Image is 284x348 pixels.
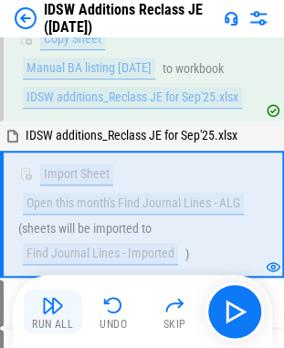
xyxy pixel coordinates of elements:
div: Undo [100,319,127,330]
div: Manual BA listing [DATE] [23,58,155,79]
div: Find Journal Lines - Imported [23,243,178,265]
div: Skip [163,319,186,330]
img: Support [224,11,238,26]
div: Import Sheet [40,163,113,185]
div: ( sheets will be imported to ) [18,163,248,265]
div: Copy Sheet [40,28,105,50]
button: Run All [24,290,82,333]
img: Undo [102,294,124,316]
button: Skip [145,290,204,333]
img: Skip [163,294,185,316]
img: Settings menu [247,7,269,29]
div: Open this month's Find Journal Lines - ALG [23,193,244,215]
img: Run All [42,294,64,316]
div: IDSW Additions Reclass JE ([DATE]) [44,1,216,36]
span: IDSW additions_Reclass JE for Sep'25.xlsx [26,128,237,142]
div: to workbook [163,62,224,76]
div: Run All [32,319,73,330]
img: Main button [220,297,249,326]
img: Back [15,7,37,29]
div: IDSW additions_Reclass JE for Sep'25.xlsx [23,87,242,109]
button: Undo [84,290,142,333]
